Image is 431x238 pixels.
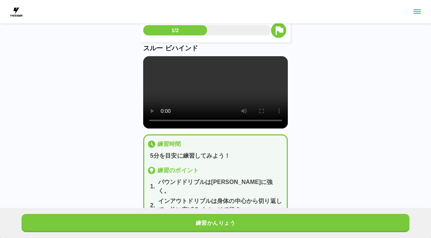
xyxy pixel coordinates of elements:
p: 2 . [150,201,155,210]
p: 練習時間 [157,140,181,149]
p: 5分を目安に練習してみよう！ [150,151,284,160]
p: 1 . [150,182,155,191]
img: dummy [9,4,23,19]
p: 1/2 [172,27,179,34]
p: パウンドドリブルは[PERSON_NAME]に強く。 [158,178,284,195]
p: 練習のポイント [157,166,199,175]
button: 練習かんりょう [22,214,409,232]
p: パウンドドリブル インアウトドリブル クロス スルー ビハインド [143,34,288,53]
button: sidemenu [411,5,423,18]
p: インアウトドリブルは身体の中心から切り返して、外に広げるイメージで行う。 [158,197,284,214]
